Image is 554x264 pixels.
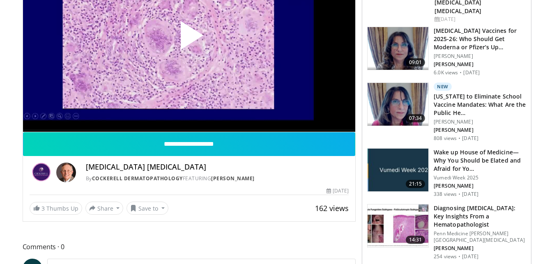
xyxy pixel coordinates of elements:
p: [DATE] [462,191,478,197]
p: [DATE] [462,253,478,260]
a: 3 Thumbs Up [30,202,82,215]
a: 14:31 Diagnosing [MEDICAL_DATA]: Key Insights From a Hematopathologist Penn Medicine [PERSON_NAME... [367,204,526,260]
p: New [434,83,452,91]
a: 07:34 New [US_STATE] to Eliminate School Vaccine Mandates: What Are the Public He… [PERSON_NAME] ... [367,83,526,142]
p: Vumedi Week 2025 [434,174,526,181]
a: 21:15 Wake up House of Medicine—Why You Should be Elated and Afraid for Yo… Vumedi Week 2025 [PER... [367,148,526,197]
span: 3 [41,204,45,212]
button: Share [85,202,124,215]
img: b2984c29-dc40-4f3c-9d68-a4678ad4f0b0.150x105_q85_crop-smart_upscale.jpg [368,204,428,247]
div: [DATE] [434,16,524,23]
h4: [MEDICAL_DATA] [MEDICAL_DATA] [86,163,349,172]
p: [PERSON_NAME] [434,245,526,252]
a: Cockerell Dermatopathology [92,175,183,182]
p: [PERSON_NAME] [434,61,526,68]
p: 338 views [434,191,457,197]
h3: [MEDICAL_DATA] Vaccines for 2025-26: Who Should Get Moderna or Pfizer’s Up… [434,27,526,51]
p: 6.0K views [434,69,458,76]
button: Save to [126,202,168,215]
p: [PERSON_NAME] [434,183,526,189]
span: 07:34 [406,114,425,122]
p: 254 views [434,253,457,260]
span: 09:01 [406,58,425,67]
a: 09:01 [MEDICAL_DATA] Vaccines for 2025-26: Who Should Get Moderna or Pfizer’s Up… [PERSON_NAME] [... [367,27,526,76]
div: · [458,253,460,260]
h3: [US_STATE] to Eliminate School Vaccine Mandates: What Are the Public He… [434,92,526,117]
p: [DATE] [462,135,478,142]
div: · [458,191,460,197]
p: 808 views [434,135,457,142]
img: f302a613-4137-484c-b785-d9f4af40bf5c.jpg.150x105_q85_crop-smart_upscale.jpg [368,149,428,191]
p: [PERSON_NAME] [434,127,526,133]
h3: Wake up House of Medicine—Why You Should be Elated and Afraid for Yo… [434,148,526,173]
img: Avatar [56,163,76,182]
div: · [460,69,462,76]
span: 14:31 [406,236,425,244]
span: 21:15 [406,180,425,188]
p: [PERSON_NAME] [434,119,526,125]
span: Comments 0 [23,241,356,252]
div: · [458,135,460,142]
img: 4e370bb1-17f0-4657-a42f-9b995da70d2f.png.150x105_q85_crop-smart_upscale.png [368,27,428,70]
img: Cockerell Dermatopathology [30,163,53,182]
h3: Diagnosing [MEDICAL_DATA]: Key Insights From a Hematopathologist [434,204,526,229]
span: 162 views [315,203,349,213]
p: [DATE] [463,69,480,76]
div: [DATE] [326,187,349,195]
p: [PERSON_NAME] [434,53,526,60]
a: [PERSON_NAME] [211,175,255,182]
p: Penn Medicine [PERSON_NAME][GEOGRAPHIC_DATA][MEDICAL_DATA] [434,230,526,243]
div: By FEATURING [86,175,349,182]
img: f91db653-cf0b-4132-a976-682875a59ce6.png.150x105_q85_crop-smart_upscale.png [368,83,428,126]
